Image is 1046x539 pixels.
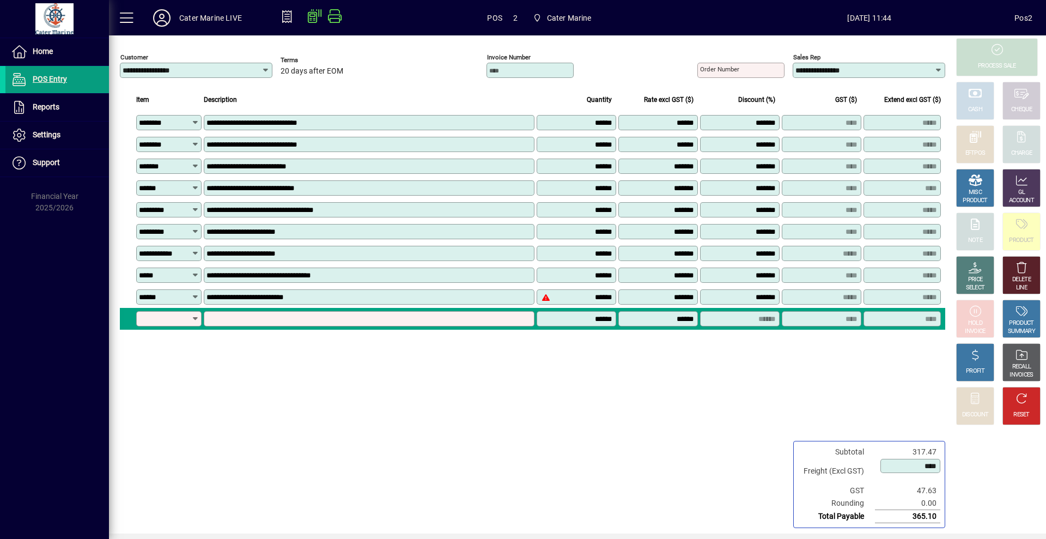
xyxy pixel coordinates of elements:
[700,65,739,73] mat-label: Order number
[5,122,109,149] a: Settings
[281,57,346,64] span: Terms
[969,189,982,197] div: MISC
[5,149,109,177] a: Support
[487,9,502,27] span: POS
[1013,411,1030,419] div: RESET
[1008,328,1035,336] div: SUMMARY
[965,328,985,336] div: INVOICE
[875,497,940,510] td: 0.00
[204,94,237,106] span: Description
[1018,189,1025,197] div: GL
[1009,237,1033,245] div: PRODUCT
[968,319,982,328] div: HOLD
[33,47,53,56] span: Home
[1016,284,1027,292] div: LINE
[587,94,612,106] span: Quantity
[962,411,988,419] div: DISCOUNT
[963,197,987,205] div: PRODUCT
[1011,149,1032,158] div: CHARGE
[528,8,596,28] span: Cater Marine
[120,53,148,61] mat-label: Customer
[968,106,982,114] div: CASH
[487,53,531,61] mat-label: Invoice number
[798,458,875,485] td: Freight (Excl GST)
[835,94,857,106] span: GST ($)
[966,284,985,292] div: SELECT
[968,276,983,284] div: PRICE
[136,94,149,106] span: Item
[644,94,694,106] span: Rate excl GST ($)
[179,9,242,27] div: Cater Marine LIVE
[1012,363,1031,371] div: RECALL
[875,485,940,497] td: 47.63
[33,75,67,83] span: POS Entry
[1011,106,1032,114] div: CHEQUE
[966,367,984,376] div: PROFIT
[5,94,109,121] a: Reports
[1009,371,1033,379] div: INVOICES
[798,497,875,510] td: Rounding
[144,8,179,28] button: Profile
[793,53,820,61] mat-label: Sales rep
[33,158,60,167] span: Support
[1009,197,1034,205] div: ACCOUNT
[513,9,518,27] span: 2
[965,149,986,158] div: EFTPOS
[738,94,775,106] span: Discount (%)
[725,9,1015,27] span: [DATE] 11:44
[33,102,59,111] span: Reports
[875,510,940,523] td: 365.10
[798,510,875,523] td: Total Payable
[5,38,109,65] a: Home
[798,446,875,458] td: Subtotal
[1009,319,1033,328] div: PRODUCT
[1012,276,1031,284] div: DELETE
[968,237,982,245] div: NOTE
[875,446,940,458] td: 317.47
[978,62,1016,70] div: PROCESS SALE
[281,67,343,76] span: 20 days after EOM
[798,485,875,497] td: GST
[33,130,60,139] span: Settings
[884,94,941,106] span: Extend excl GST ($)
[547,9,592,27] span: Cater Marine
[1014,9,1032,27] div: Pos2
